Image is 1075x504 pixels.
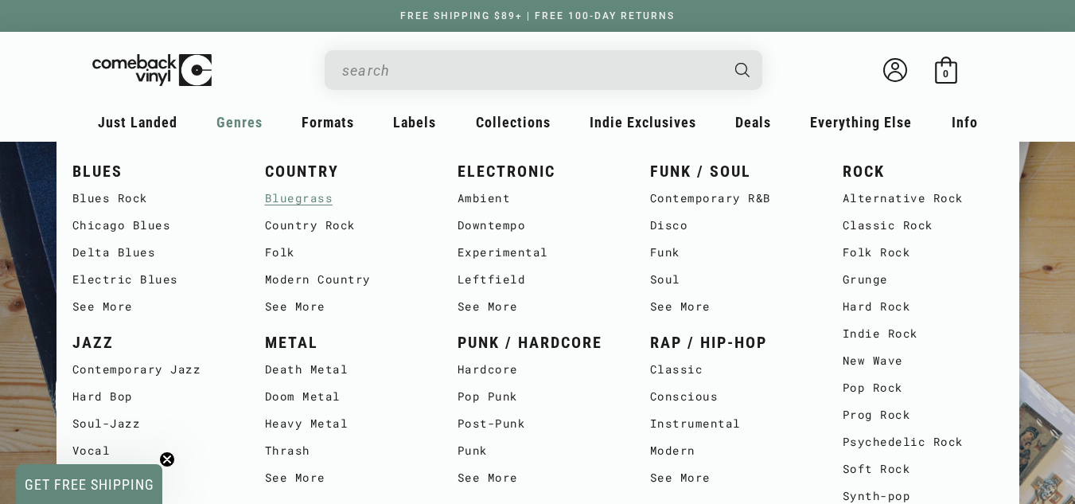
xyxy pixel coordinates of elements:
[650,464,811,491] a: See More
[650,293,811,320] a: See More
[843,293,1003,320] a: Hard Rock
[393,114,436,131] span: Labels
[458,383,618,410] a: Pop Punk
[265,410,426,437] a: Heavy Metal
[843,158,1003,185] a: ROCK
[458,212,618,239] a: Downtempo
[265,437,426,464] a: Thrash
[650,330,811,356] a: RAP / HIP-HOP
[735,114,771,131] span: Deals
[943,68,948,80] span: 0
[72,330,233,356] a: JAZZ
[458,464,618,491] a: See More
[476,114,551,131] span: Collections
[342,54,719,87] input: When autocomplete results are available use up and down arrows to review and enter to select
[810,114,912,131] span: Everything Else
[843,374,1003,401] a: Pop Rock
[843,347,1003,374] a: New Wave
[458,158,618,185] a: ELECTRONIC
[843,266,1003,293] a: Grunge
[650,266,811,293] a: Soul
[458,437,618,464] a: Punk
[72,185,233,212] a: Blues Rock
[265,212,426,239] a: Country Rock
[72,239,233,266] a: Delta Blues
[650,212,811,239] a: Disco
[265,239,426,266] a: Folk
[265,383,426,410] a: Doom Metal
[265,330,426,356] a: METAL
[843,428,1003,455] a: Psychedelic Rock
[843,320,1003,347] a: Indie Rock
[72,356,233,383] a: Contemporary Jazz
[72,293,233,320] a: See More
[650,158,811,185] a: FUNK / SOUL
[25,476,154,493] span: GET FREE SHIPPING
[458,330,618,356] a: PUNK / HARDCORE
[650,383,811,410] a: Conscious
[72,212,233,239] a: Chicago Blues
[98,114,177,131] span: Just Landed
[650,410,811,437] a: Instrumental
[650,239,811,266] a: Funk
[265,356,426,383] a: Death Metal
[843,401,1003,428] a: Prog Rock
[265,158,426,185] a: COUNTRY
[265,464,426,491] a: See More
[650,437,811,464] a: Modern
[843,185,1003,212] a: Alternative Rock
[72,383,233,410] a: Hard Bop
[843,239,1003,266] a: Folk Rock
[265,185,426,212] a: Bluegrass
[384,10,691,21] a: FREE SHIPPING $89+ | FREE 100-DAY RETURNS
[952,114,978,131] span: Info
[458,410,618,437] a: Post-Punk
[843,212,1003,239] a: Classic Rock
[16,464,162,504] div: GET FREE SHIPPINGClose teaser
[458,293,618,320] a: See More
[302,114,354,131] span: Formats
[721,50,764,90] button: Search
[72,158,233,185] a: BLUES
[159,451,175,467] button: Close teaser
[843,455,1003,483] a: Soft Rock
[458,356,618,383] a: Hardcore
[72,437,233,464] a: Vocal
[650,356,811,383] a: Classic
[216,114,263,131] span: Genres
[590,114,696,131] span: Indie Exclusives
[325,50,762,90] div: Search
[650,185,811,212] a: Contemporary R&B
[72,410,233,437] a: Soul-Jazz
[72,266,233,293] a: Electric Blues
[458,239,618,266] a: Experimental
[265,266,426,293] a: Modern Country
[458,185,618,212] a: Ambient
[458,266,618,293] a: Leftfield
[265,293,426,320] a: See More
